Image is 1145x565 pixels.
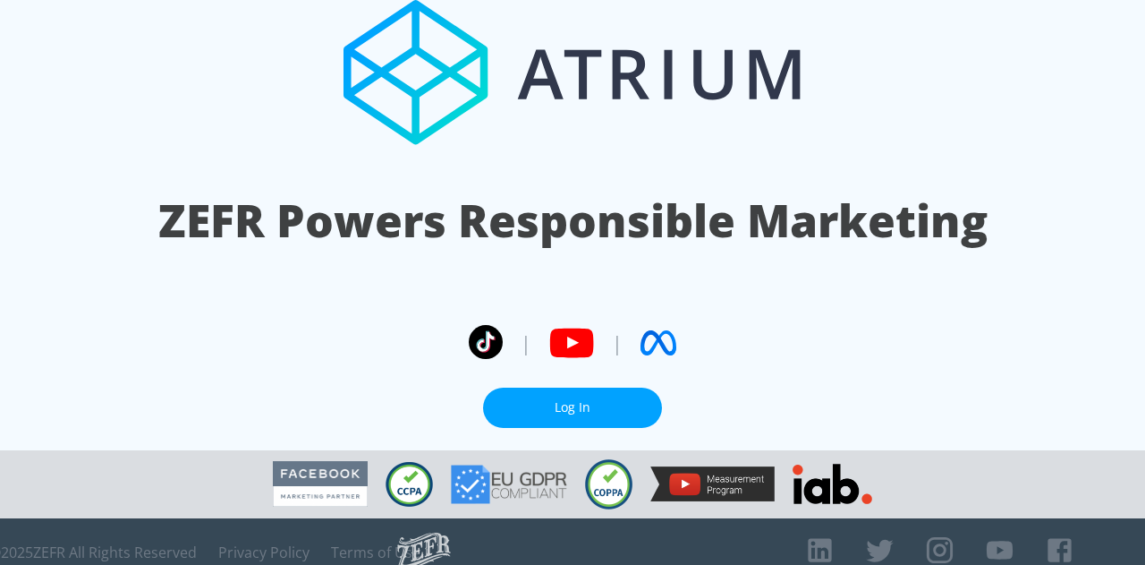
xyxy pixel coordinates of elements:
a: Privacy Policy [218,544,310,561]
a: Terms of Use [331,544,420,561]
h1: ZEFR Powers Responsible Marketing [158,190,988,252]
span: | [521,330,531,356]
img: YouTube Measurement Program [650,467,775,501]
img: CCPA Compliant [386,462,433,507]
span: | [612,330,623,356]
img: Facebook Marketing Partner [273,461,368,507]
a: Log In [483,388,662,428]
img: GDPR Compliant [451,465,567,504]
img: IAB [793,464,872,504]
img: COPPA Compliant [585,459,632,509]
